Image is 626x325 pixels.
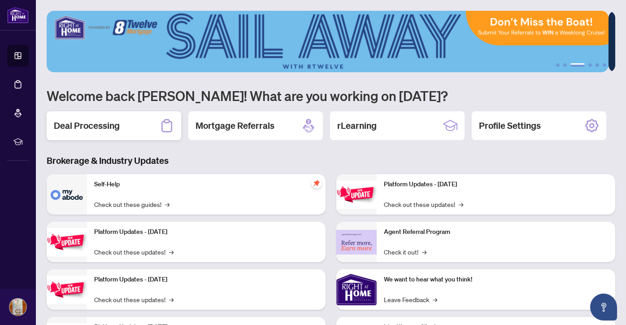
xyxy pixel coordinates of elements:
a: Check out these guides!→ [94,199,170,209]
button: 4 [588,63,592,67]
img: logo [7,7,29,23]
p: Platform Updates - [DATE] [384,180,608,189]
h2: rLearning [337,119,377,132]
span: → [433,294,437,304]
img: Platform Updates - June 23, 2025 [336,180,377,209]
span: → [422,247,426,257]
h2: Profile Settings [479,119,541,132]
h2: Deal Processing [54,119,120,132]
a: Check it out!→ [384,247,426,257]
p: We want to hear what you think! [384,275,608,285]
button: 6 [603,63,606,67]
p: Self-Help [94,180,318,189]
button: 3 [570,63,585,67]
span: → [165,199,170,209]
img: Slide 2 [47,11,609,72]
h2: Mortgage Referrals [196,119,274,132]
button: 5 [596,63,599,67]
span: → [169,247,174,257]
img: Platform Updates - September 16, 2025 [47,228,87,256]
a: Leave Feedback→ [384,294,437,304]
img: Agent Referral Program [336,230,377,255]
span: → [459,199,463,209]
img: Self-Help [47,174,87,215]
img: Platform Updates - July 21, 2025 [47,276,87,304]
button: Open asap [590,294,617,321]
p: Platform Updates - [DATE] [94,275,318,285]
h1: Welcome back [PERSON_NAME]! What are you working on [DATE]? [47,87,615,104]
img: Profile Icon [9,299,26,316]
button: 2 [563,63,567,67]
p: Platform Updates - [DATE] [94,227,318,237]
span: pushpin [311,178,322,189]
a: Check out these updates!→ [94,294,174,304]
span: → [169,294,174,304]
img: We want to hear what you think! [336,269,377,310]
a: Check out these updates!→ [384,199,463,209]
p: Agent Referral Program [384,227,608,237]
button: 1 [556,63,560,67]
a: Check out these updates!→ [94,247,174,257]
h3: Brokerage & Industry Updates [47,154,615,167]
